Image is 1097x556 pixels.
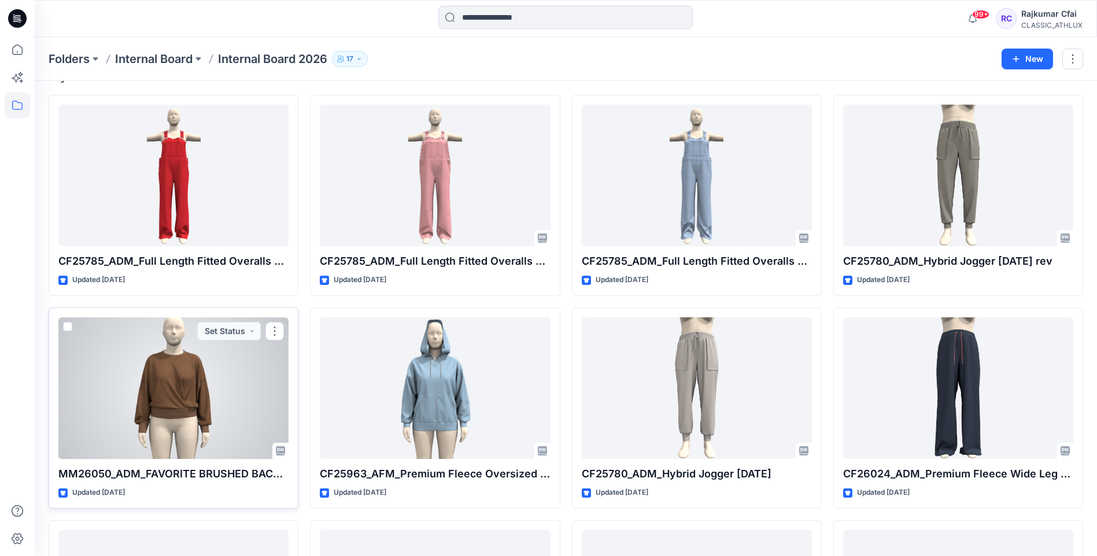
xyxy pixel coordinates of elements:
[996,8,1017,29] div: RC
[857,274,910,286] p: Updated [DATE]
[49,51,90,67] a: Folders
[320,317,550,459] a: CF25963_AFM_Premium Fleece Oversized Full Zip Hoodie 29AUG25
[334,487,386,499] p: Updated [DATE]
[72,487,125,499] p: Updated [DATE]
[58,253,289,269] p: CF25785_ADM_Full Length Fitted Overalls Opt2 [DATE]
[332,51,368,67] button: 17
[596,487,648,499] p: Updated [DATE]
[72,274,125,286] p: Updated [DATE]
[582,253,812,269] p: CF25785_ADM_Full Length Fitted Overalls Opt1 [DATE]
[1002,49,1053,69] button: New
[320,105,550,246] a: CF25785_ADM_Full Length Fitted Overalls Opt3 10SEP25
[1021,7,1083,21] div: Rajkumar Cfai
[218,51,327,67] p: Internal Board 2026
[596,274,648,286] p: Updated [DATE]
[582,466,812,482] p: CF25780_ADM_Hybrid Jogger [DATE]
[320,253,550,269] p: CF25785_ADM_Full Length Fitted Overalls Opt3 [DATE]
[320,466,550,482] p: CF25963_AFM_Premium Fleece Oversized Full Zip Hoodie [DATE]
[843,466,1073,482] p: CF26024_ADM_Premium Fleece Wide Leg Pant [DATE]
[972,10,989,19] span: 99+
[582,105,812,246] a: CF25785_ADM_Full Length Fitted Overalls Opt1 10SEP25
[115,51,193,67] a: Internal Board
[843,105,1073,246] a: CF25780_ADM_Hybrid Jogger 08SEP25 rev
[582,317,812,459] a: CF25780_ADM_Hybrid Jogger 08SEP25
[843,317,1073,459] a: CF26024_ADM_Premium Fleece Wide Leg Pant 29AUG25
[1021,21,1083,29] div: CLASSIC_ATHLUX
[58,466,289,482] p: MM26050_ADM_FAVORITE BRUSHED BACK CREW [DATE]
[58,105,289,246] a: CF25785_ADM_Full Length Fitted Overalls Opt2 10SEP25
[857,487,910,499] p: Updated [DATE]
[843,253,1073,269] p: CF25780_ADM_Hybrid Jogger [DATE] rev
[334,274,386,286] p: Updated [DATE]
[58,317,289,459] a: MM26050_ADM_FAVORITE BRUSHED BACK CREW 08SEP25
[346,53,353,65] p: 17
